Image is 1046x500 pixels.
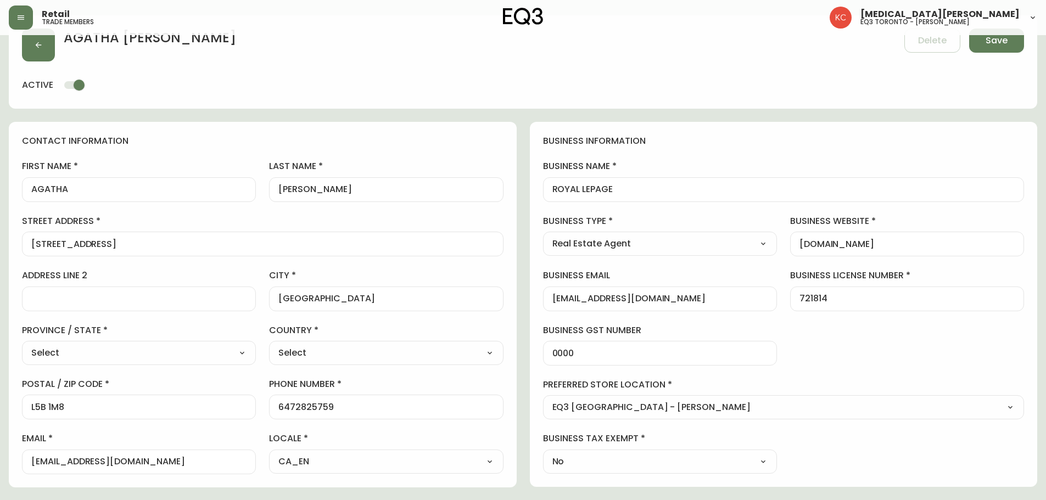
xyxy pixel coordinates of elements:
h2: AGATHA [PERSON_NAME] [64,29,236,53]
label: business email [543,269,777,282]
h5: eq3 toronto - [PERSON_NAME] [860,19,970,25]
label: locale [269,432,503,445]
label: city [269,269,503,282]
span: Retail [42,10,70,19]
label: province / state [22,324,256,336]
label: business name [543,160,1025,172]
label: street address [22,215,504,227]
label: first name [22,160,256,172]
h4: business information [543,135,1025,147]
label: address line 2 [22,269,256,282]
h4: active [22,79,53,91]
label: country [269,324,503,336]
input: https://www.designshop.com [799,239,1015,249]
label: postal / zip code [22,378,256,390]
h4: contact information [22,135,504,147]
span: [MEDICAL_DATA][PERSON_NAME] [860,10,1020,19]
h5: trade members [42,19,94,25]
label: business tax exempt [543,432,777,445]
label: business type [543,215,777,227]
button: Save [969,29,1024,53]
label: business license number [790,269,1024,282]
label: email [22,432,256,445]
img: logo [503,8,544,25]
span: Save [986,35,1008,47]
img: 6487344ffbf0e7f3b216948508909409 [830,7,852,29]
label: business gst number [543,324,777,336]
label: last name [269,160,503,172]
label: business website [790,215,1024,227]
label: preferred store location [543,379,1025,391]
label: phone number [269,378,503,390]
